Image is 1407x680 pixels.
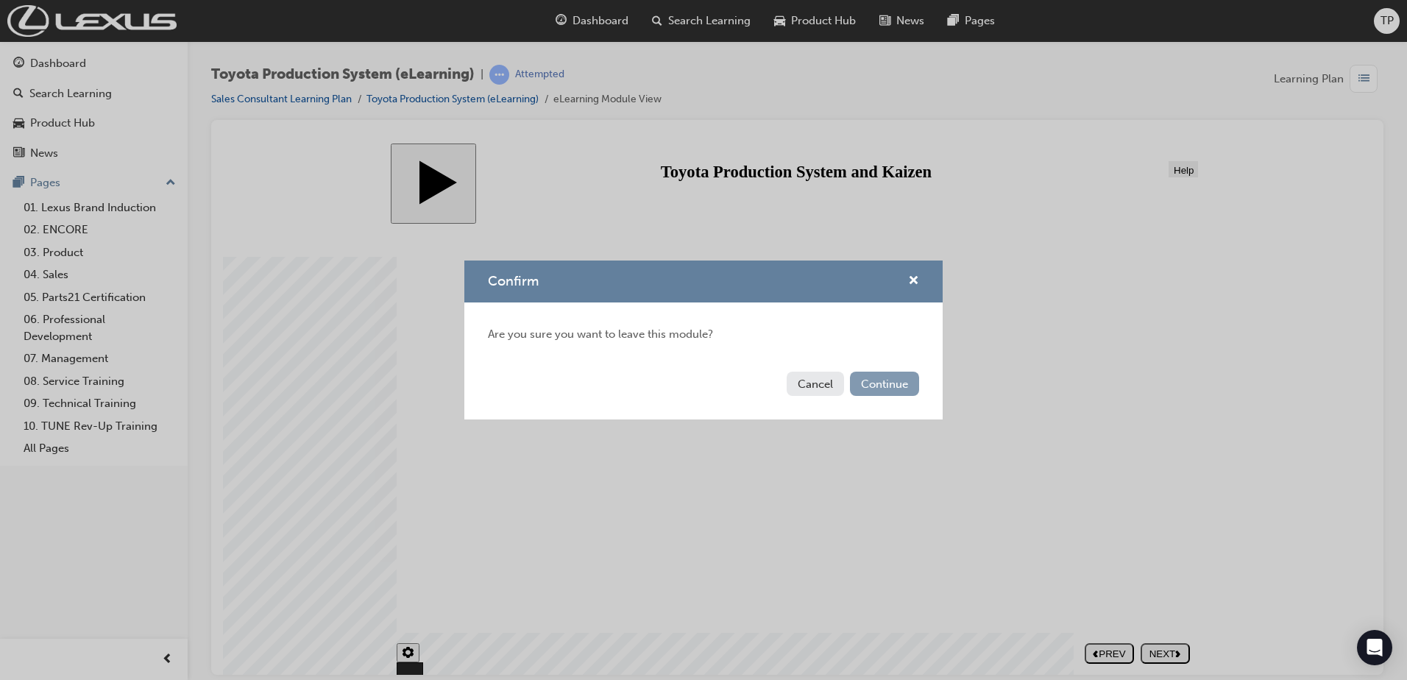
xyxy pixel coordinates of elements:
[488,273,539,289] span: Confirm
[908,275,919,288] span: cross-icon
[908,272,919,291] button: cross-icon
[464,261,943,419] div: Confirm
[850,372,919,396] button: Continue
[1357,630,1392,665] div: Open Intercom Messenger
[464,302,943,366] div: Are you sure you want to leave this module?
[787,372,844,396] button: Cancel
